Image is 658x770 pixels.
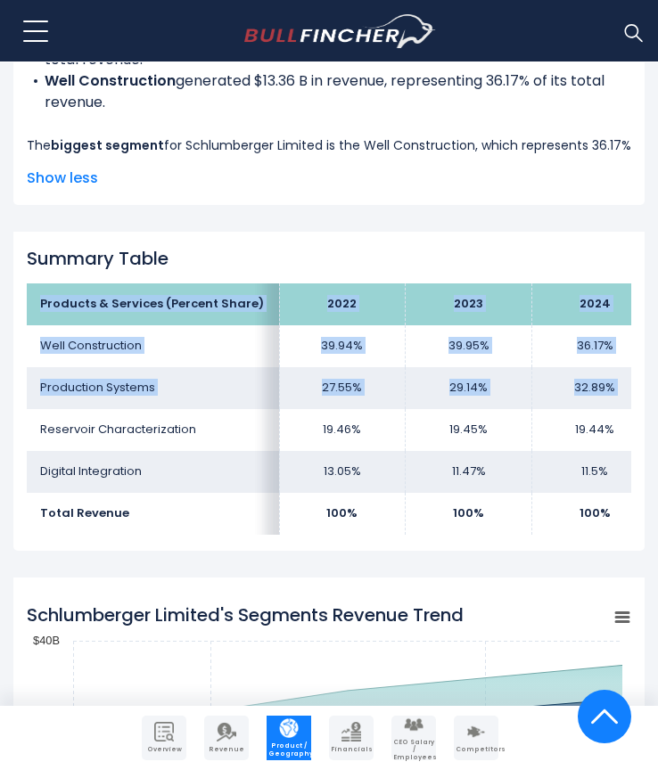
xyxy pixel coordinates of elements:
[531,367,658,409] td: 32.89%
[279,283,406,325] th: 2022
[33,634,60,647] text: $40B
[279,325,406,367] td: 39.94%
[204,716,249,760] a: Company Revenue
[329,716,374,760] a: Company Financials
[268,742,309,758] span: Product / Geography
[279,367,406,409] td: 27.55%
[406,367,532,409] td: 29.14%
[142,716,186,760] a: Company Overview
[393,739,434,761] span: CEO Salary / Employees
[456,746,497,753] span: Competitors
[27,168,631,189] span: Show less
[331,746,372,753] span: Financials
[531,493,658,535] td: 100%
[279,493,406,535] td: 100%
[531,409,658,451] td: 19.44%
[206,746,247,753] span: Revenue
[406,283,532,325] th: 2023
[27,70,631,113] li: generated $13.36 B in revenue, representing 36.17% of its total revenue.
[27,602,464,627] tspan: Schlumberger Limited's Segments Revenue Trend
[279,451,406,493] td: 13.05%
[27,451,279,493] td: Digital Integration
[45,70,176,91] b: Well Construction
[531,283,658,325] th: 2024
[244,14,436,48] a: Go to homepage
[27,409,279,451] td: Reservoir Characterization
[27,283,279,325] th: Products & Services (Percent Share)
[406,451,532,493] td: 11.47%
[531,451,658,493] td: 11.5%
[27,248,631,269] h2: Summary Table
[531,325,658,367] td: 36.17%
[454,716,498,760] a: Company Competitors
[391,716,436,760] a: Company Employees
[51,136,164,154] b: biggest segment
[279,409,406,451] td: 19.46%
[406,409,532,451] td: 19.45%
[267,716,311,760] a: Company Product/Geography
[244,14,436,48] img: bullfincher logo
[144,746,185,753] span: Overview
[406,325,532,367] td: 39.95%
[27,493,279,535] td: Total Revenue
[406,493,532,535] td: 100%
[27,325,279,367] td: Well Construction
[27,367,279,409] td: Production Systems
